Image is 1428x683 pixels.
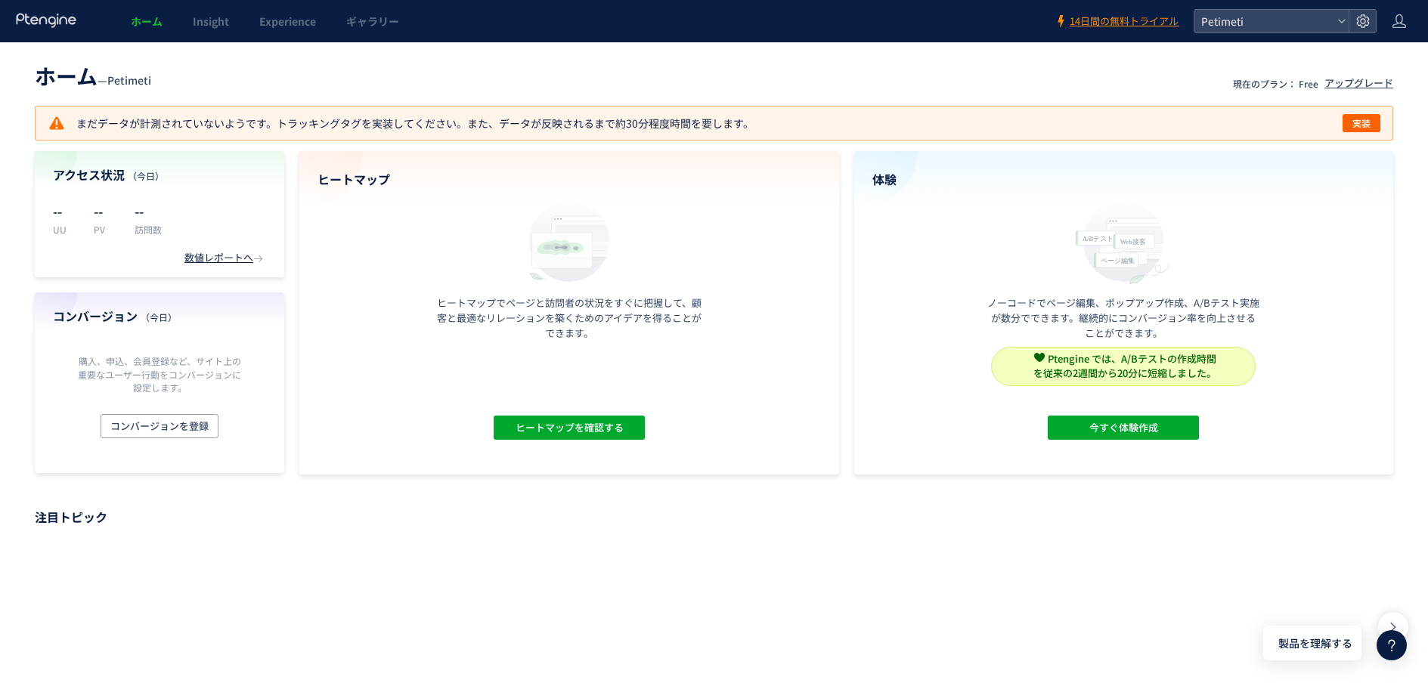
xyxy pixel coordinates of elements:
p: 訪問数 [135,223,162,236]
span: コンバージョンを登録 [110,414,209,438]
span: ホーム [35,60,98,91]
button: ヒートマップを確認する [494,416,645,440]
button: コンバージョンを登録 [101,414,218,438]
span: （今日） [128,169,164,182]
h4: コンバージョン [53,308,266,325]
img: svg+xml,%3c [1034,352,1045,363]
span: ギャラリー [346,14,399,29]
div: アップグレード [1324,76,1393,91]
p: ヒートマップでページと訪問者の状況をすぐに把握して、顧客と最適なリレーションを築くためのアイデアを得ることができます。 [433,295,705,341]
span: Petimeti [107,73,151,88]
span: 製品を理解する [1278,635,1352,651]
h4: ヒートマップ [318,171,821,188]
img: home_experience_onbo_jp-C5-EgdA0.svg [1068,197,1179,286]
p: 現在のプラン： Free [1233,77,1318,90]
span: 今すぐ体験作成 [1089,416,1158,440]
div: — [35,60,151,91]
span: Experience [259,14,316,29]
span: 実装 [1352,114,1371,132]
p: -- [94,199,116,223]
span: ホーム [131,14,163,29]
p: まだデータが計測されていないようです。トラッキングタグを実装してください。また、データが反映されるまで約30分程度時間を要します。 [48,114,754,132]
div: 数値レポートへ [184,251,266,265]
p: -- [135,199,162,223]
button: 実装 [1343,114,1380,132]
p: -- [53,199,76,223]
a: 14日間の無料トライアル [1055,14,1179,29]
span: Ptengine では、A/Bテストの作成時間 を従来の2週間から20分に短縮しました。 [1033,351,1216,380]
span: Insight [193,14,229,29]
p: 購入、申込、会員登録など、サイト上の重要なユーザー行動をコンバージョンに設定します。 [74,354,245,393]
p: ノーコードでページ編集、ポップアップ作成、A/Bテスト実施が数分でできます。継続的にコンバージョン率を向上させることができます。 [987,295,1259,341]
span: Petimeti [1197,10,1331,32]
span: ヒートマップを確認する [515,416,623,440]
span: （今日） [141,311,177,323]
h4: アクセス状況 [53,166,266,184]
p: UU [53,223,76,236]
button: 今すぐ体験作成 [1048,416,1199,440]
p: 注目トピック [35,505,1393,529]
p: PV [94,223,116,236]
span: 14日間の無料トライアル [1070,14,1179,29]
h4: 体験 [872,171,1376,188]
